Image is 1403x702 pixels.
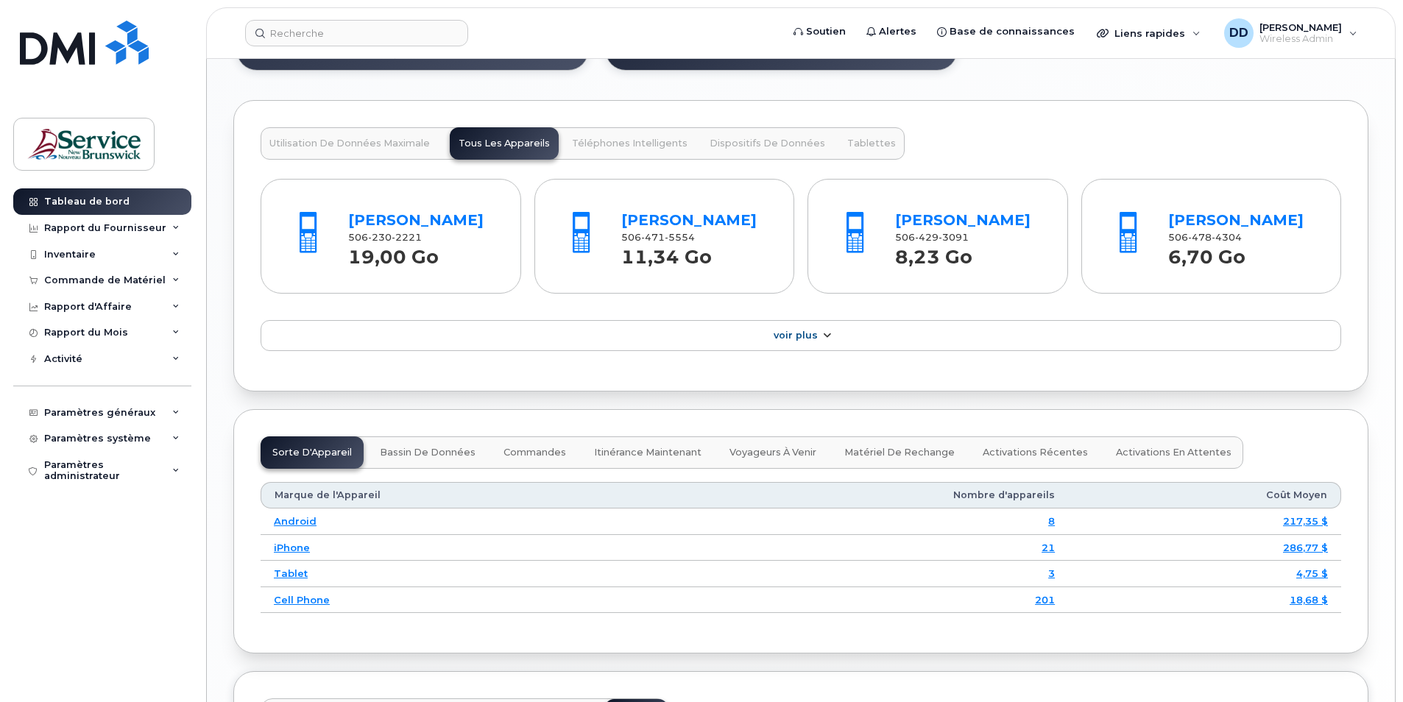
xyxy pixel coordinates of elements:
[380,447,476,458] span: Bassin de Données
[895,238,972,268] strong: 8,23 Go
[274,594,330,606] a: Cell Phone
[1296,567,1328,579] a: 4,75 $
[983,447,1088,458] span: Activations Récentes
[1086,18,1211,48] div: Liens rapides
[594,447,701,458] span: Itinérance Maintenant
[1116,447,1231,458] span: Activations en Attentes
[1283,515,1328,527] a: 217,35 $
[274,542,310,553] a: iPhone
[1212,232,1242,243] span: 4304
[1042,542,1055,553] a: 21
[1188,232,1212,243] span: 478
[392,232,422,243] span: 2221
[621,232,695,243] span: 506
[1259,33,1342,45] span: Wireless Admin
[844,447,955,458] span: Matériel de rechange
[1168,232,1242,243] span: 506
[701,127,834,160] button: Dispositifs de Données
[1259,21,1342,33] span: [PERSON_NAME]
[245,20,468,46] input: Recherche
[1114,27,1185,39] span: Liens rapides
[710,138,825,149] span: Dispositifs de Données
[261,482,672,508] th: Marque de l'Appareil
[665,232,695,243] span: 5554
[1229,24,1248,42] span: DD
[879,24,916,39] span: Alertes
[348,232,422,243] span: 506
[348,211,484,229] a: [PERSON_NAME]
[915,232,939,243] span: 429
[563,127,696,160] button: Téléphones Intelligents
[729,447,816,458] span: Voyageurs à venir
[950,24,1075,39] span: Base de connaissances
[368,232,392,243] span: 230
[274,567,308,579] a: Tablet
[672,482,1068,508] th: Nombre d'appareils
[783,17,856,46] a: Soutien
[261,127,439,160] button: Utilisation de Données Maximale
[1290,594,1328,606] a: 18,68 $
[895,232,969,243] span: 506
[1068,482,1341,508] th: Coût Moyen
[847,138,896,149] span: Tablettes
[1168,211,1304,229] a: [PERSON_NAME]
[1035,594,1055,606] a: 201
[895,211,1031,229] a: [PERSON_NAME]
[1168,238,1245,268] strong: 6,70 Go
[621,211,757,229] a: [PERSON_NAME]
[939,232,969,243] span: 3091
[1283,542,1328,553] a: 286,77 $
[348,238,439,268] strong: 19,00 Go
[856,17,927,46] a: Alertes
[572,138,688,149] span: Téléphones Intelligents
[774,330,818,341] span: Voir Plus
[1048,515,1055,527] a: 8
[621,238,712,268] strong: 11,34 Go
[261,320,1341,351] a: Voir Plus
[503,447,566,458] span: Commandes
[1214,18,1368,48] div: Denis Daigle
[838,127,905,160] button: Tablettes
[806,24,846,39] span: Soutien
[927,17,1085,46] a: Base de connaissances
[269,138,430,149] span: Utilisation de Données Maximale
[1048,567,1055,579] a: 3
[641,232,665,243] span: 471
[274,515,317,527] a: Android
